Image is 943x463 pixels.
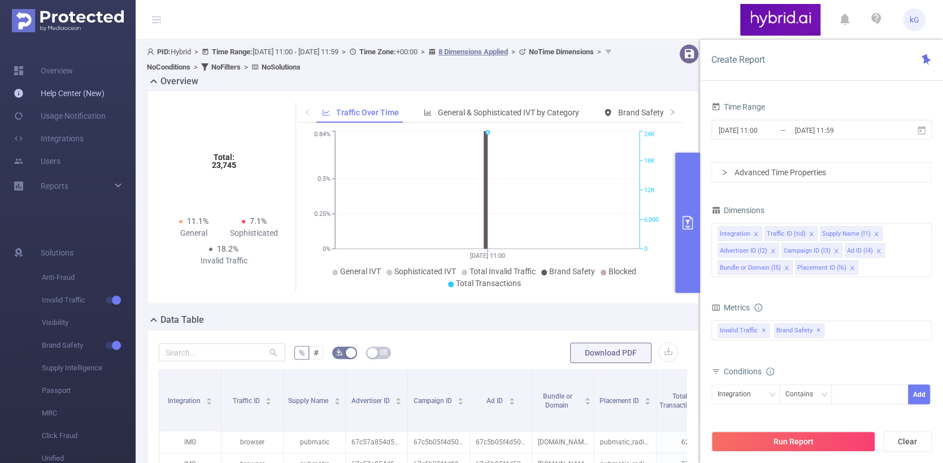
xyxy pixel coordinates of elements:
span: Traffic ID [233,397,262,405]
p: 67c5b05f4d506e7b288757eb [408,431,470,453]
i: icon: caret-down [334,400,340,404]
p: 67c57a854d506ee50c74148c [346,431,407,453]
li: Bundle or Domain (l5) [718,260,793,275]
li: Advertiser ID (l2) [718,243,779,258]
tspan: 0.5% [318,175,331,183]
a: Usage Notification [14,105,106,127]
span: ✕ [762,324,766,337]
i: icon: caret-up [585,396,591,399]
div: Invalid Traffic [194,255,254,267]
button: Download PDF [570,343,651,363]
input: Search... [159,343,285,361]
p: [DOMAIN_NAME] [532,431,594,453]
a: Help Center (New) [14,82,105,105]
b: No Conditions [147,63,190,71]
span: % [299,348,305,357]
span: Advertiser ID [351,397,392,405]
span: Conditions [724,367,774,376]
i: icon: user [147,48,157,55]
i: icon: close [849,265,855,272]
i: icon: close [876,248,881,255]
i: icon: close [784,265,789,272]
i: icon: caret-up [509,396,515,399]
span: Invalid Traffic [718,323,770,338]
div: Sort [334,396,341,403]
i: icon: close [809,231,814,238]
i: icon: bg-colors [336,349,343,356]
tspan: 6,000 [644,216,659,223]
p: pubmatic_radiopl2/radio_mrec_desktop [594,431,656,453]
span: kG [910,8,919,31]
span: 7.1% [250,217,267,226]
li: Traffic ID (tid) [764,226,818,241]
i: icon: table [380,349,387,356]
i: icon: close [753,231,759,238]
i: icon: down [821,391,828,399]
div: Integration [718,385,759,404]
div: Sort [457,396,464,403]
span: Create Report [711,54,765,65]
span: Total Transactions [659,392,700,409]
i: icon: caret-down [509,400,515,404]
div: General [163,227,224,239]
tspan: 12K [644,187,655,194]
div: Sort [584,396,591,403]
span: Anti-Fraud [42,266,136,289]
div: Ad ID (l4) [847,244,873,258]
i: icon: caret-down [206,400,212,404]
li: Integration [718,226,762,241]
div: Sort [265,396,272,403]
span: Invalid Traffic [42,289,136,311]
tspan: Total: [214,153,234,162]
a: Reports [41,175,68,197]
tspan: 24K [644,131,655,139]
span: Bundle or Domain [543,392,572,409]
tspan: [DATE] 11:00 [470,252,505,259]
div: Advertiser ID (l2) [720,244,767,258]
span: ✕ [816,324,821,337]
a: Integrations [14,127,84,150]
a: Overview [14,59,73,82]
span: Traffic Over Time [336,108,399,117]
i: icon: right [669,109,676,115]
button: Clear [883,431,932,452]
tspan: 0.84% [314,131,331,139]
i: icon: caret-down [458,400,464,404]
span: Reports [41,181,68,191]
i: icon: close [770,248,776,255]
i: icon: down [769,391,776,399]
i: icon: caret-up [334,396,340,399]
i: icon: caret-up [645,396,651,399]
span: Total Transactions [456,279,521,288]
div: Traffic ID (tid) [767,227,806,241]
span: Brand Safety [774,323,824,338]
b: Time Range: [212,47,253,56]
li: Campaign ID (l3) [781,243,842,258]
span: Brand Safety [42,334,136,357]
span: MRC [42,402,136,425]
button: Run Report [711,431,875,452]
div: Sort [395,396,402,403]
p: browser [221,431,283,453]
span: # [314,348,319,357]
li: Supply Name (l1) [820,226,883,241]
i: icon: caret-down [266,400,272,404]
i: icon: caret-up [266,396,272,399]
tspan: 0.25% [314,210,331,218]
b: No Solutions [262,63,301,71]
div: Bundle or Domain (l5) [720,261,781,275]
span: > [594,47,605,56]
b: PID: [157,47,171,56]
span: > [508,47,519,56]
b: No Filters [211,63,241,71]
span: General IVT [340,267,381,276]
span: Visibility [42,311,136,334]
div: Sort [644,396,651,403]
a: Users [14,150,60,172]
i: icon: caret-down [645,400,651,404]
p: 623 [657,431,718,453]
i: icon: right [721,169,728,176]
i: icon: line-chart [322,109,330,116]
span: Supply Intelligence [42,357,136,379]
i: icon: info-circle [766,367,774,375]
